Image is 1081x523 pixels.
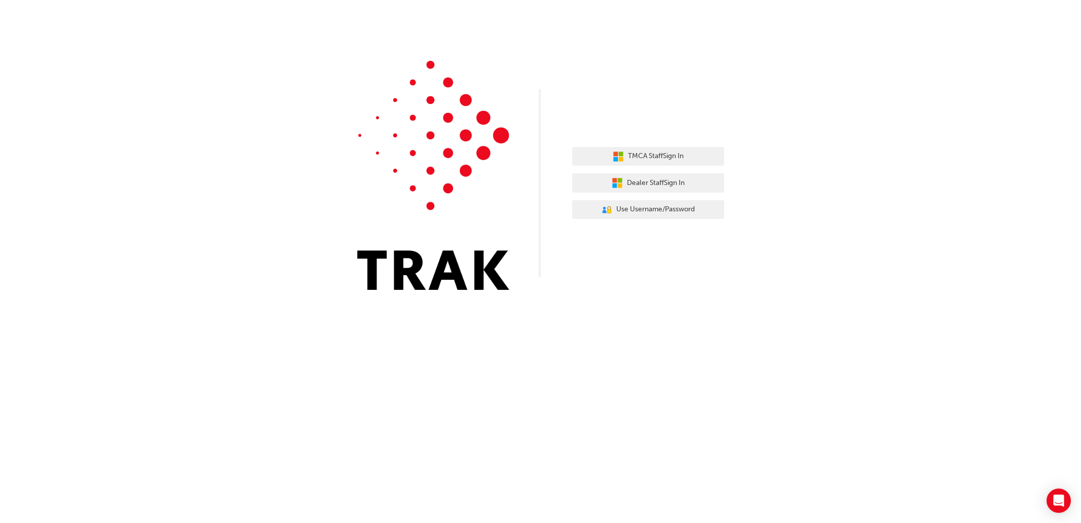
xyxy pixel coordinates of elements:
[572,173,724,193] button: Dealer StaffSign In
[357,61,509,290] img: Trak
[627,177,685,189] span: Dealer Staff Sign In
[628,151,684,162] span: TMCA Staff Sign In
[616,204,695,215] span: Use Username/Password
[572,200,724,219] button: Use Username/Password
[572,147,724,166] button: TMCA StaffSign In
[1047,489,1071,513] div: Open Intercom Messenger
